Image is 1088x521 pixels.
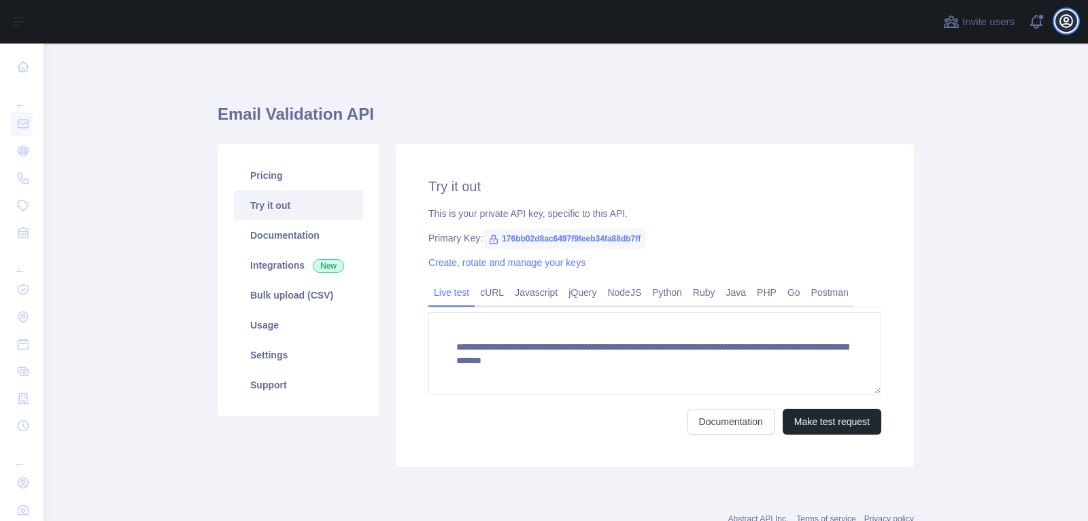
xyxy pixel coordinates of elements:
[234,220,363,250] a: Documentation
[751,282,782,303] a: PHP
[782,282,806,303] a: Go
[721,282,752,303] a: Java
[806,282,854,303] a: Postman
[11,248,33,275] div: ...
[234,310,363,340] a: Usage
[428,177,881,196] h2: Try it out
[647,282,687,303] a: Python
[234,190,363,220] a: Try it out
[11,82,33,109] div: ...
[234,250,363,280] a: Integrations New
[428,207,881,220] div: This is your private API key, specific to this API.
[687,409,775,435] a: Documentation
[563,282,602,303] a: jQuery
[940,11,1017,33] button: Invite users
[428,282,475,303] a: Live test
[428,257,585,268] a: Create, rotate and manage your keys
[687,282,721,303] a: Ruby
[483,229,646,249] span: 176bb02d8ac6497f9feeb34fa88db7ff
[11,441,33,468] div: ...
[962,14,1015,30] span: Invite users
[234,340,363,370] a: Settings
[509,282,563,303] a: Javascript
[475,282,509,303] a: cURL
[234,370,363,400] a: Support
[218,103,914,136] h1: Email Validation API
[783,409,881,435] button: Make test request
[234,161,363,190] a: Pricing
[313,259,344,273] span: New
[602,282,647,303] a: NodeJS
[234,280,363,310] a: Bulk upload (CSV)
[428,231,881,245] div: Primary Key:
